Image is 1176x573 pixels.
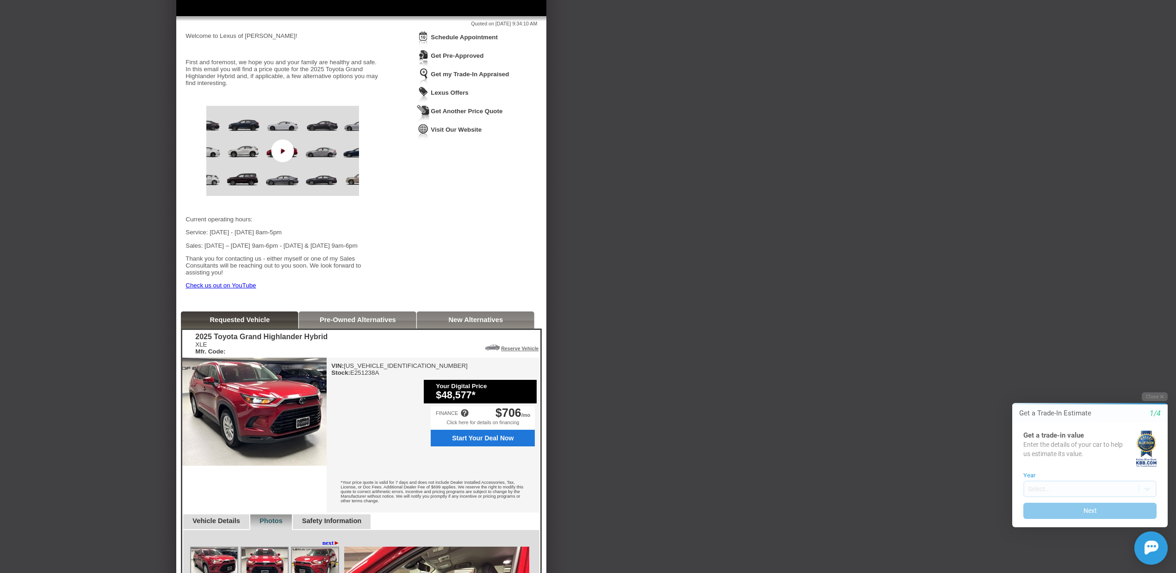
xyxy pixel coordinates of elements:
p: Current operating hours: [186,216,380,223]
div: Your Digital Price [436,383,532,390]
div: 2025 Toyota Grand Highlander Hybrid [195,333,328,341]
p: Thank you for contacting us - either myself or one of my Sales Consultants will be reaching out t... [186,255,380,276]
span: $706 [495,406,521,419]
p: Welcome to Lexus of [PERSON_NAME]! [186,32,380,39]
div: Click here for details on financing [431,420,535,430]
a: next► [322,539,340,547]
a: Get Another Price Quote [431,108,502,115]
a: Vehicle Details [192,517,240,524]
a: Reserve Vehicle [501,346,538,351]
a: New Alternatives [449,316,503,323]
img: Icon_ReserveVehicleCar.png [485,345,500,350]
span: ► [334,539,340,546]
div: XLE [195,341,328,355]
div: Quoted on [DATE] 9:34:10 AM [186,21,537,26]
span: Start Your Deal Now [436,434,530,442]
a: Check us out on YouTube [186,282,256,289]
a: Photos [260,517,283,524]
img: Icon_GetQuote.png [417,105,430,122]
a: Safety Information [302,517,362,524]
p: Service: [DATE] - [DATE] 8am-5pm [186,229,380,236]
iframe: Chat Assistance [993,384,1176,573]
div: $48,577* [436,390,532,401]
img: Icon_ScheduleAppointment.png [417,31,430,48]
a: Get Pre-Approved [431,52,483,59]
a: Schedule Appointment [431,34,498,41]
div: FINANCE [436,410,458,416]
a: Lexus Offers [431,89,468,96]
div: [US_VEHICLE_IDENTIFICATION_NUMBER] E251238A [331,362,468,376]
img: Icon_TradeInAppraisal.png [417,68,430,85]
b: VIN: [331,362,344,369]
b: Stock: [331,369,350,376]
b: Mfr. Code: [195,348,225,355]
a: Pre-Owned Alternatives [320,316,396,323]
a: Requested Vehicle [210,316,270,323]
img: Icon_WeeklySpecials.png [417,86,430,104]
img: Icon_VisitWebsite.png [417,123,430,140]
p: Sales: [DATE] – [DATE] 9am-6pm - [DATE] & [DATE] 9am-6pm [186,242,380,249]
a: Get my Trade-In Appraised [431,71,509,78]
div: /mo [495,406,530,420]
div: *Your price quote is valid for 7 days and does not include Dealer Installed Accessories, Tax, Lic... [327,473,539,512]
p: First and foremost, we hope you and your family are healthy and safe. In this email you will find... [186,59,380,86]
a: Visit Our Website [431,126,482,133]
img: Icon_CreditApproval.png [417,49,430,67]
img: 2025 Toyota Grand Highlander Hybrid [182,358,327,466]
